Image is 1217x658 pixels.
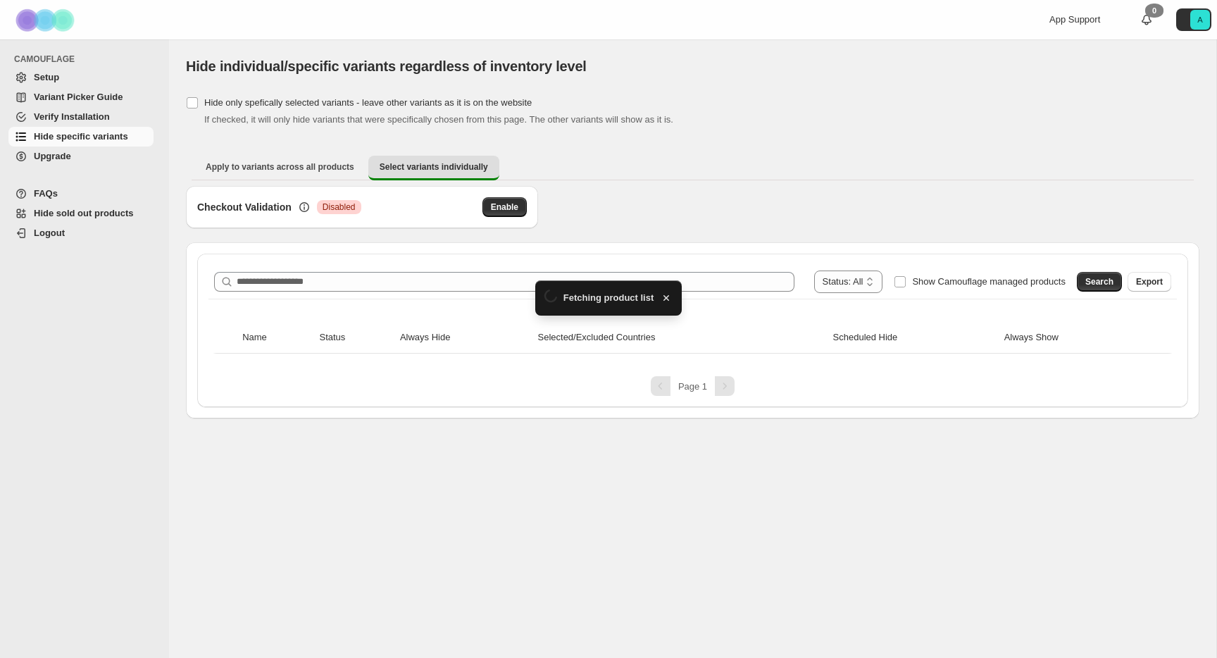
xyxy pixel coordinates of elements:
span: Enable [491,201,518,213]
a: Variant Picker Guide [8,87,154,107]
span: CAMOUFLAGE [14,54,159,65]
span: Select variants individually [380,161,488,173]
span: Logout [34,228,65,238]
span: Hide sold out products [34,208,134,218]
span: Hide only spefically selected variants - leave other variants as it is on the website [204,97,532,108]
nav: Pagination [208,376,1177,396]
button: Avatar with initials A [1176,8,1211,31]
span: Show Camouflage managed products [912,276,1066,287]
th: Always Show [1000,322,1147,354]
span: Apply to variants across all products [206,161,354,173]
span: Page 1 [678,381,707,392]
a: Hide specific variants [8,127,154,147]
button: Apply to variants across all products [194,156,366,178]
button: Enable [482,197,527,217]
div: 0 [1145,4,1163,18]
h3: Checkout Validation [197,200,292,214]
button: Export [1128,272,1171,292]
a: Hide sold out products [8,204,154,223]
button: Search [1077,272,1122,292]
span: Fetching product list [563,291,654,305]
a: Upgrade [8,147,154,166]
a: Verify Installation [8,107,154,127]
th: Name [238,322,315,354]
th: Status [315,322,395,354]
button: Select variants individually [368,156,499,180]
a: Logout [8,223,154,243]
text: A [1197,15,1203,24]
div: Select variants individually [186,186,1199,418]
span: Hide individual/specific variants regardless of inventory level [186,58,587,74]
span: If checked, it will only hide variants that were specifically chosen from this page. The other va... [204,114,673,125]
span: App Support [1049,14,1100,25]
span: Setup [34,72,59,82]
span: Export [1136,276,1163,287]
span: Disabled [323,201,356,213]
a: 0 [1140,13,1154,27]
span: Hide specific variants [34,131,128,142]
th: Selected/Excluded Countries [534,322,829,354]
span: Search [1085,276,1113,287]
span: Avatar with initials A [1190,10,1210,30]
th: Always Hide [396,322,534,354]
th: Scheduled Hide [829,322,1000,354]
span: FAQs [34,188,58,199]
a: Setup [8,68,154,87]
a: FAQs [8,184,154,204]
span: Verify Installation [34,111,110,122]
span: Upgrade [34,151,71,161]
img: Camouflage [11,1,82,39]
span: Variant Picker Guide [34,92,123,102]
